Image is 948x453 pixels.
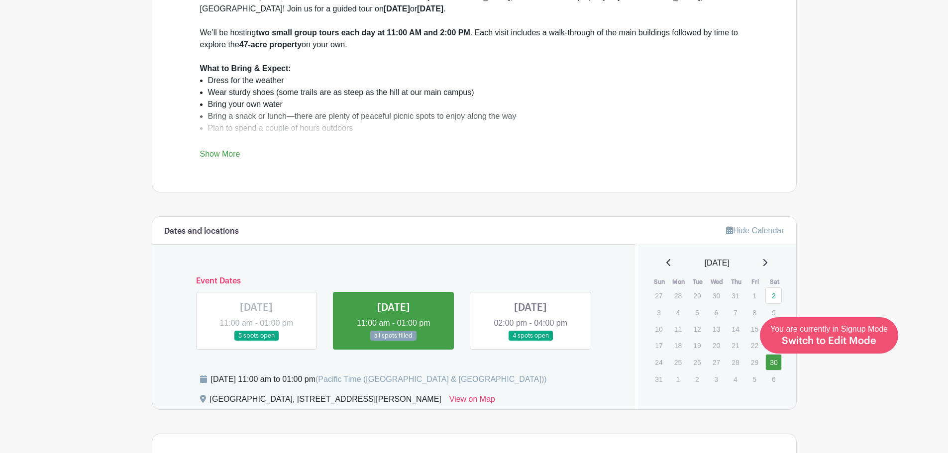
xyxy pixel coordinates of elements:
p: 5 [689,305,705,320]
p: 3 [708,371,725,387]
li: Wear sturdy shoes (some trails are as steep as the hill at our main campus) [208,87,748,98]
p: 6 [765,371,782,387]
span: You are currently in Signup Mode [770,325,888,346]
h6: Dates and locations [164,227,239,236]
a: Hide Calendar [726,226,784,235]
p: 1 [746,288,763,303]
div: Parking is limited and the retreat is a moderate drive from our [GEOGRAPHIC_DATA] campus, so . [200,134,748,170]
p: 28 [670,288,686,303]
p: 3 [650,305,667,320]
p: 17 [650,338,667,353]
th: Sat [765,277,784,287]
p: 5 [746,371,763,387]
div: We’ll be hosting . Each visit includes a walk-through of the main buildings followed by time to e... [200,27,748,63]
strong: What to Bring & Expect: [200,64,291,73]
p: 26 [689,355,705,370]
li: Bring a snack or lunch—there are plenty of peaceful picnic spots to enjoy along the way [208,110,748,122]
p: 31 [650,371,667,387]
div: [GEOGRAPHIC_DATA], [STREET_ADDRESS][PERSON_NAME] [210,393,441,409]
p: 7 [727,305,743,320]
h6: Event Dates [188,276,600,286]
th: Wed [708,277,727,287]
p: 4 [670,305,686,320]
p: 27 [650,288,667,303]
p: 31 [727,288,743,303]
strong: Important: [200,136,239,144]
p: 8 [746,305,763,320]
th: Fri [746,277,765,287]
a: View on Map [449,393,495,409]
span: (Pacific Time ([GEOGRAPHIC_DATA] & [GEOGRAPHIC_DATA])) [316,375,547,383]
p: 12 [689,321,705,337]
p: 19 [689,338,705,353]
p: 21 [727,338,743,353]
li: Bring your own water [208,98,748,110]
p: 29 [746,355,763,370]
p: 14 [727,321,743,337]
strong: 47-acre property [239,40,302,49]
p: 2 [689,371,705,387]
li: Plan to spend a couple of hours outdoors [208,122,748,134]
p: 22 [746,338,763,353]
p: 29 [689,288,705,303]
p: 9 [765,305,782,320]
a: 30 [765,354,782,370]
th: Mon [669,277,689,287]
p: 18 [670,338,686,353]
th: Sun [650,277,669,287]
p: 11 [670,321,686,337]
p: 30 [708,288,725,303]
span: [DATE] [705,257,730,269]
p: 20 [708,338,725,353]
div: [DATE] 11:00 am to 01:00 pm [211,373,547,385]
p: 4 [727,371,743,387]
a: You are currently in Signup Mode Switch to Edit Mode [760,317,898,354]
th: Tue [688,277,708,287]
th: Thu [727,277,746,287]
p: 27 [708,355,725,370]
a: Show More [200,150,240,162]
a: 2 [765,287,782,304]
p: 15 [746,321,763,337]
p: 28 [727,355,743,370]
p: 1 [670,371,686,387]
span: Switch to Edit Mode [782,336,876,346]
p: 24 [650,355,667,370]
p: 25 [670,355,686,370]
li: Dress for the weather [208,75,748,87]
strong: [DATE] [384,4,410,13]
strong: two small group tours each day at 11:00 AM and 2:00 PM [256,28,470,37]
p: 10 [650,321,667,337]
strong: [DATE] [417,4,443,13]
p: 13 [708,321,725,337]
p: 6 [708,305,725,320]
